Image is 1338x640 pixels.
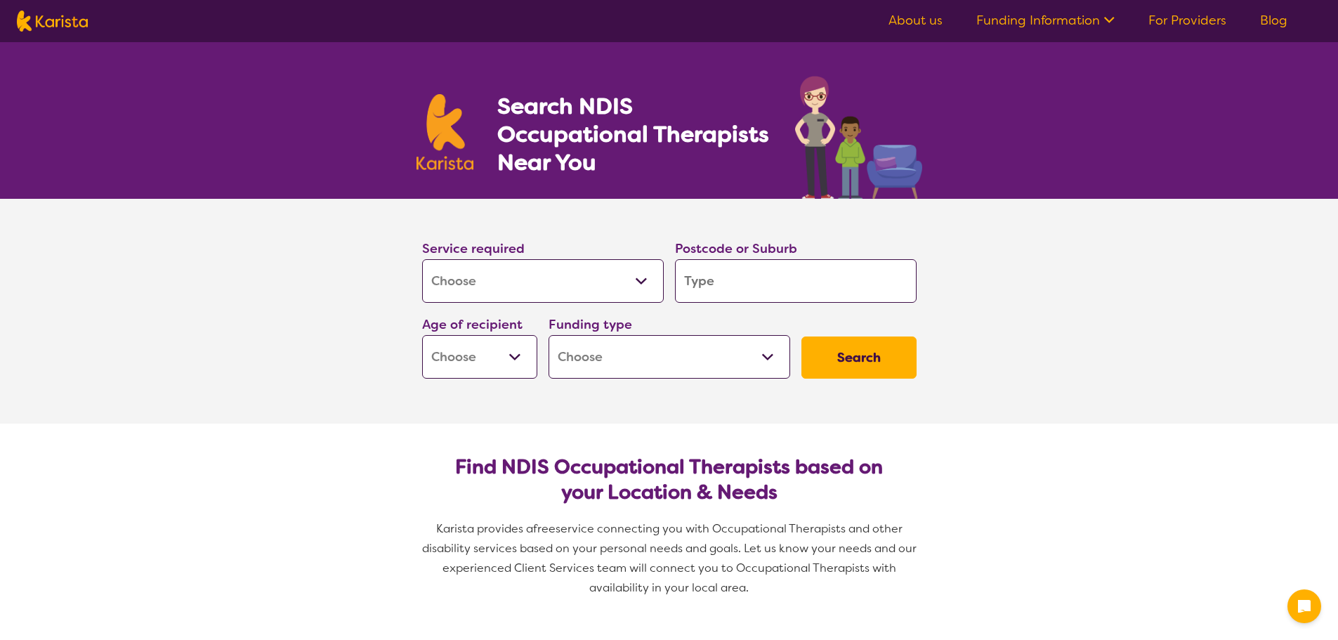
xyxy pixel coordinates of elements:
[1260,12,1287,29] a: Blog
[433,455,905,505] h2: Find NDIS Occupational Therapists based on your Location & Needs
[422,316,523,333] label: Age of recipient
[1148,12,1226,29] a: For Providers
[675,259,917,303] input: Type
[17,11,88,32] img: Karista logo
[422,240,525,257] label: Service required
[549,316,632,333] label: Funding type
[417,94,474,170] img: Karista logo
[533,521,556,536] span: free
[801,337,917,379] button: Search
[497,92,770,176] h1: Search NDIS Occupational Therapists Near You
[976,12,1115,29] a: Funding Information
[888,12,943,29] a: About us
[675,240,797,257] label: Postcode or Suburb
[795,76,922,199] img: occupational-therapy
[422,521,919,595] span: service connecting you with Occupational Therapists and other disability services based on your p...
[436,521,533,536] span: Karista provides a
